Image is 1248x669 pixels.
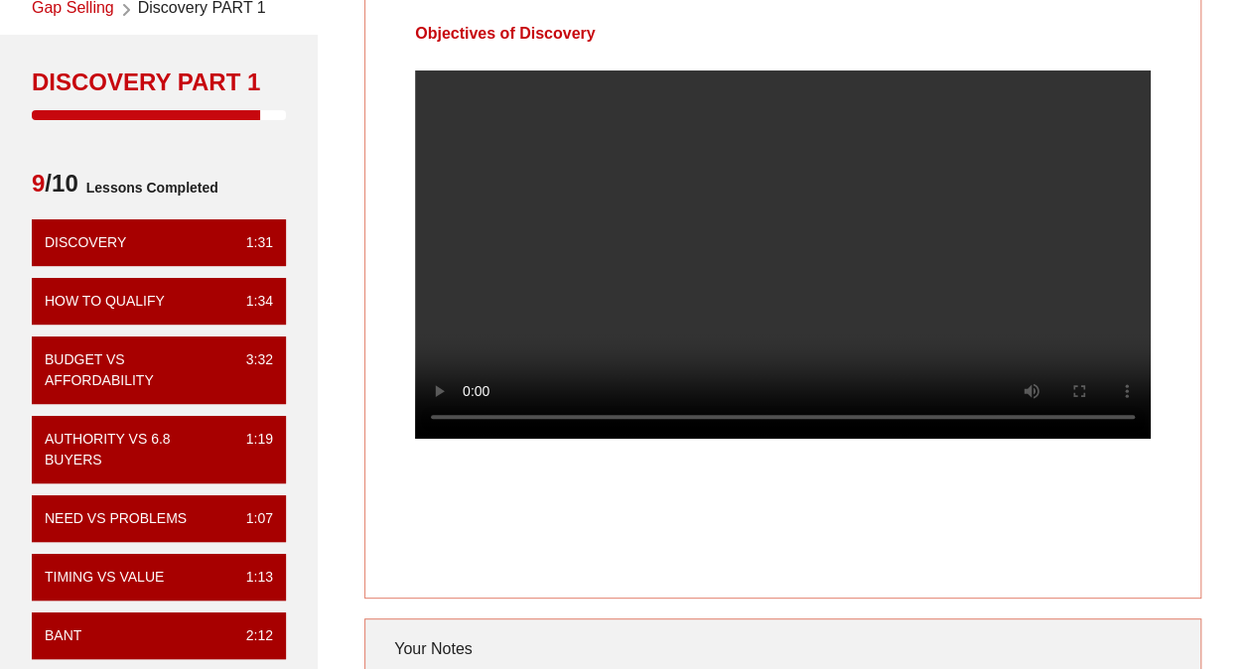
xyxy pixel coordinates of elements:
[230,625,273,646] div: 2:12
[45,429,230,470] div: Authority vs 6.8 Buyers
[45,349,230,391] div: Budget vs Affordability
[45,508,187,529] div: Need vs Problems
[45,625,81,646] div: BANT
[45,291,165,312] div: How To Qualify
[390,629,1176,669] div: Your Notes
[230,232,273,253] div: 1:31
[32,67,286,98] div: Discovery PART 1
[230,508,273,529] div: 1:07
[45,567,164,588] div: Timing vs Value
[45,232,126,253] div: Discovery
[230,429,273,470] div: 1:19
[32,170,45,197] span: 9
[230,349,273,391] div: 3:32
[32,168,78,207] span: /10
[78,168,218,207] span: Lessons Completed
[230,291,273,312] div: 1:34
[230,567,273,588] div: 1:13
